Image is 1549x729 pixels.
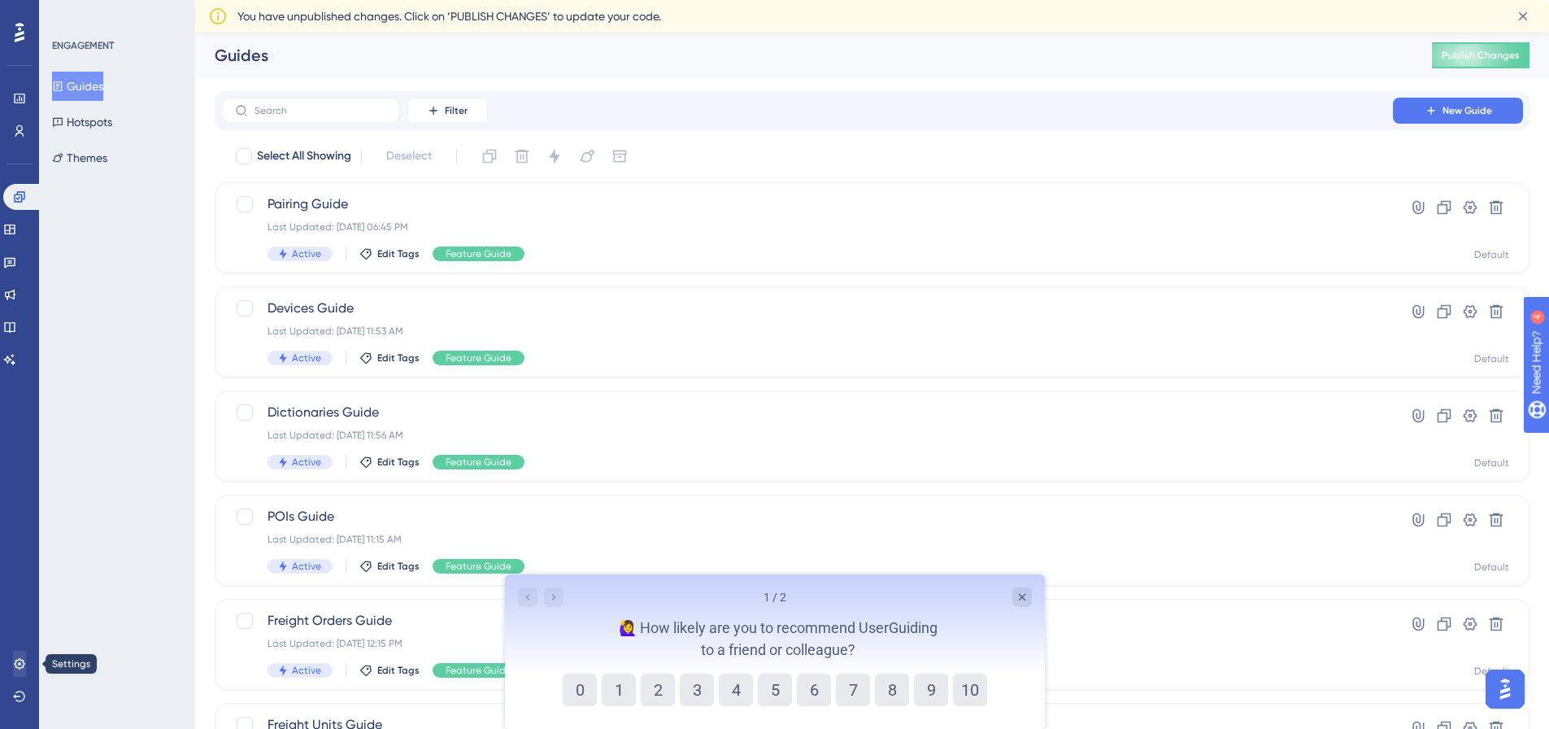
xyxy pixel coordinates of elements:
[377,664,420,677] span: Edit Tags
[292,456,321,469] span: Active
[446,247,511,260] span: Feature Guide
[292,351,321,364] span: Active
[268,611,1347,631] span: Freight Orders Guide
[268,533,1347,546] div: Last Updated: [DATE] 11:15 AM
[359,351,420,364] button: Edit Tags
[1481,665,1529,714] iframe: UserGuiding AI Assistant Launcher
[292,664,321,677] span: Active
[1432,42,1529,68] button: Publish Changes
[1474,665,1509,678] div: Default
[268,220,1347,234] div: Last Updated: [DATE] 06:45 PM
[446,456,511,469] span: Feature Guide
[268,325,1347,338] div: Last Updated: [DATE] 11:53 AM
[268,403,1347,422] span: Dictionaries Guide
[237,7,661,26] span: You have unpublished changes. Click on ‘PUBLISH CHANGES’ to update your code.
[257,146,351,166] span: Select All Showing
[1442,104,1492,117] span: New Guide
[446,664,511,677] span: Feature Guide
[1474,352,1509,365] div: Default
[1393,98,1523,124] button: New Guide
[113,8,118,21] div: 4
[52,39,114,52] div: ENGAGEMENT
[292,560,321,573] span: Active
[268,299,1347,318] span: Devices Guide
[1474,561,1509,574] div: Default
[377,351,420,364] span: Edit Tags
[268,507,1347,526] span: POIs Guide
[255,105,386,116] input: Search
[1474,456,1509,469] div: Default
[359,456,420,469] button: Edit Tags
[268,429,1347,442] div: Last Updated: [DATE] 11:56 AM
[445,104,468,117] span: Filter
[359,664,420,677] button: Edit Tags
[446,351,511,364] span: Feature Guide
[38,4,102,24] span: Need Help?
[446,560,511,573] span: Feature Guide
[377,560,420,573] span: Edit Tags
[377,247,420,260] span: Edit Tags
[292,247,321,260] span: Active
[372,142,446,171] button: Deselect
[52,143,107,172] button: Themes
[359,247,420,260] button: Edit Tags
[268,194,1347,214] span: Pairing Guide
[386,146,432,166] span: Deselect
[505,574,1045,729] iframe: UserGuiding Survey
[1474,248,1509,261] div: Default
[377,456,420,469] span: Edit Tags
[215,44,1391,67] div: Guides
[52,107,112,137] button: Hotspots
[268,637,1347,650] div: Last Updated: [DATE] 12:15 PM
[1442,49,1520,62] span: Publish Changes
[407,98,488,124] button: Filter
[52,72,103,101] button: Guides
[359,560,420,573] button: Edit Tags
